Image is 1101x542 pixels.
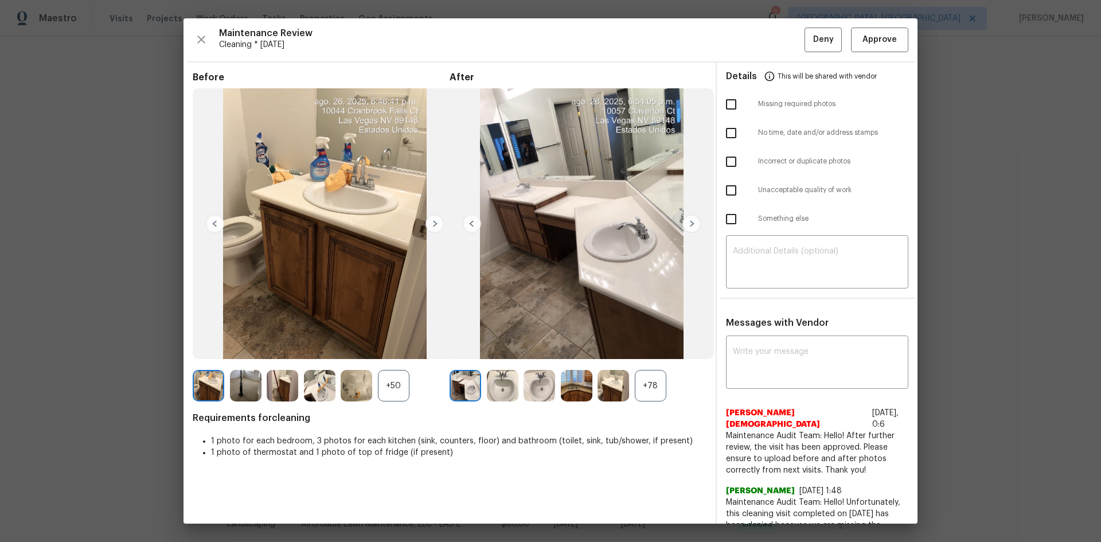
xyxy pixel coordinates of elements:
div: Missing required photos [717,90,918,119]
img: right-chevron-button-url [425,215,444,233]
span: No time, date and/or address stamps [758,128,908,138]
img: left-chevron-button-url [463,215,481,233]
img: left-chevron-button-url [206,215,224,233]
span: [DATE], 0:6 [872,409,899,428]
span: Unacceptable quality of work [758,185,908,195]
li: 1 photo for each bedroom, 3 photos for each kitchen (sink, counters, floor) and bathroom (toilet,... [211,435,706,447]
span: Approve [862,33,897,47]
span: This will be shared with vendor [778,63,877,90]
span: Maintenance Audit Team: Hello! After further review, the visit has been approved. Please ensure t... [726,430,908,476]
span: Messages with Vendor [726,318,829,327]
span: [DATE] 1:48 [799,487,842,495]
span: [PERSON_NAME] [726,485,795,497]
span: Details [726,63,757,90]
span: Maintenance Review [219,28,805,39]
span: After [450,72,706,83]
img: right-chevron-button-url [682,215,701,233]
span: Deny [813,33,834,47]
div: +78 [635,370,666,401]
span: Something else [758,214,908,224]
button: Approve [851,28,908,52]
span: Cleaning * [DATE] [219,39,805,50]
div: Incorrect or duplicate photos [717,147,918,176]
span: [PERSON_NAME][DEMOGRAPHIC_DATA] [726,407,868,430]
div: Something else [717,205,918,233]
div: +50 [378,370,409,401]
span: Incorrect or duplicate photos [758,157,908,166]
span: Missing required photos [758,99,908,109]
div: Unacceptable quality of work [717,176,918,205]
button: Deny [805,28,842,52]
div: No time, date and/or address stamps [717,119,918,147]
span: Before [193,72,450,83]
li: 1 photo of thermostat and 1 photo of top of fridge (if present) [211,447,706,458]
span: Requirements for cleaning [193,412,706,424]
